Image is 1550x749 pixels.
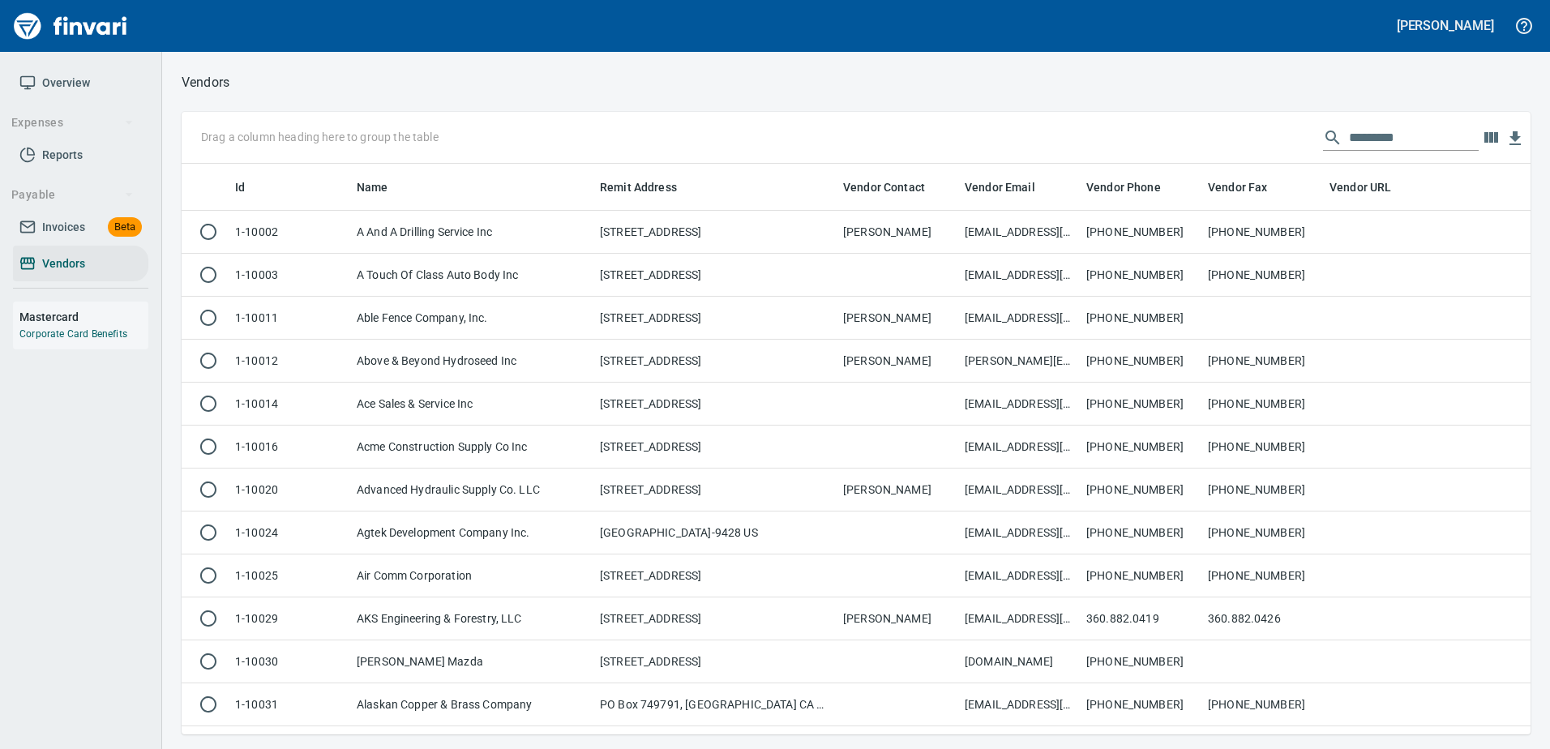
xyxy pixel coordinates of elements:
[182,73,229,92] p: Vendors
[837,297,958,340] td: [PERSON_NAME]
[958,511,1080,554] td: [EMAIL_ADDRESS][DOMAIN_NAME]
[958,469,1080,511] td: [EMAIL_ADDRESS][DOMAIN_NAME]
[593,554,837,597] td: [STREET_ADDRESS]
[843,178,925,197] span: Vendor Contact
[958,683,1080,726] td: [EMAIL_ADDRESS][DOMAIN_NAME]
[5,108,140,138] button: Expenses
[1201,469,1323,511] td: [PHONE_NUMBER]
[350,383,593,426] td: Ace Sales & Service Inc
[13,209,148,246] a: InvoicesBeta
[42,254,85,274] span: Vendors
[229,640,350,683] td: 1-10030
[350,554,593,597] td: Air Comm Corporation
[42,73,90,93] span: Overview
[350,597,593,640] td: AKS Engineering & Forestry, LLC
[1393,13,1498,38] button: [PERSON_NAME]
[958,426,1080,469] td: [EMAIL_ADDRESS][DOMAIN_NAME]
[593,640,837,683] td: [STREET_ADDRESS]
[108,218,142,237] span: Beta
[1086,178,1161,197] span: Vendor Phone
[593,254,837,297] td: [STREET_ADDRESS]
[201,129,439,145] p: Drag a column heading here to group the table
[1080,640,1201,683] td: [PHONE_NUMBER]
[11,185,134,205] span: Payable
[229,340,350,383] td: 1-10012
[593,597,837,640] td: [STREET_ADDRESS]
[42,217,85,238] span: Invoices
[1479,126,1503,150] button: Choose columns to display
[350,469,593,511] td: Advanced Hydraulic Supply Co. LLC
[958,597,1080,640] td: [EMAIL_ADDRESS][DOMAIN_NAME] ; [EMAIL_ADDRESS][DOMAIN_NAME]
[357,178,409,197] span: Name
[229,211,350,254] td: 1-10002
[593,297,837,340] td: [STREET_ADDRESS]
[600,178,677,197] span: Remit Address
[229,254,350,297] td: 1-10003
[1201,383,1323,426] td: [PHONE_NUMBER]
[350,340,593,383] td: Above & Beyond Hydroseed Inc
[958,297,1080,340] td: [EMAIL_ADDRESS][DOMAIN_NAME]
[1329,178,1392,197] span: Vendor URL
[593,426,837,469] td: [STREET_ADDRESS]
[357,178,388,197] span: Name
[1503,126,1527,151] button: Download Table
[965,178,1056,197] span: Vendor Email
[958,340,1080,383] td: [PERSON_NAME][EMAIL_ADDRESS][DOMAIN_NAME]
[843,178,946,197] span: Vendor Contact
[1080,254,1201,297] td: [PHONE_NUMBER]
[182,73,229,92] nav: breadcrumb
[350,211,593,254] td: A And A Drilling Service Inc
[837,469,958,511] td: [PERSON_NAME]
[350,683,593,726] td: Alaskan Copper & Brass Company
[350,511,593,554] td: Agtek Development Company Inc.
[1080,340,1201,383] td: [PHONE_NUMBER]
[593,211,837,254] td: [STREET_ADDRESS]
[229,383,350,426] td: 1-10014
[1086,178,1182,197] span: Vendor Phone
[1208,178,1268,197] span: Vendor Fax
[1329,178,1413,197] span: Vendor URL
[350,640,593,683] td: [PERSON_NAME] Mazda
[1080,683,1201,726] td: [PHONE_NUMBER]
[837,340,958,383] td: [PERSON_NAME]
[11,113,134,133] span: Expenses
[229,683,350,726] td: 1-10031
[837,211,958,254] td: [PERSON_NAME]
[13,137,148,173] a: Reports
[10,6,131,45] a: Finvari
[229,426,350,469] td: 1-10016
[1201,254,1323,297] td: [PHONE_NUMBER]
[13,246,148,282] a: Vendors
[229,511,350,554] td: 1-10024
[1201,340,1323,383] td: [PHONE_NUMBER]
[1201,426,1323,469] td: [PHONE_NUMBER]
[1080,511,1201,554] td: [PHONE_NUMBER]
[837,597,958,640] td: [PERSON_NAME]
[1080,554,1201,597] td: [PHONE_NUMBER]
[1208,178,1289,197] span: Vendor Fax
[593,511,837,554] td: [GEOGRAPHIC_DATA]-9428 US
[958,383,1080,426] td: [EMAIL_ADDRESS][DOMAIN_NAME]
[350,254,593,297] td: A Touch Of Class Auto Body Inc
[42,145,83,165] span: Reports
[229,597,350,640] td: 1-10029
[5,180,140,210] button: Payable
[600,178,698,197] span: Remit Address
[350,297,593,340] td: Able Fence Company, Inc.
[1201,511,1323,554] td: [PHONE_NUMBER]
[958,254,1080,297] td: [EMAIL_ADDRESS][DOMAIN_NAME]
[1080,211,1201,254] td: [PHONE_NUMBER]
[1080,383,1201,426] td: [PHONE_NUMBER]
[1080,597,1201,640] td: 360.882.0419
[13,65,148,101] a: Overview
[1201,683,1323,726] td: [PHONE_NUMBER]
[229,554,350,597] td: 1-10025
[1201,554,1323,597] td: [PHONE_NUMBER]
[958,211,1080,254] td: [EMAIL_ADDRESS][DOMAIN_NAME]
[1080,426,1201,469] td: [PHONE_NUMBER]
[235,178,245,197] span: Id
[593,340,837,383] td: [STREET_ADDRESS]
[235,178,266,197] span: Id
[350,426,593,469] td: Acme Construction Supply Co Inc
[958,640,1080,683] td: [DOMAIN_NAME]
